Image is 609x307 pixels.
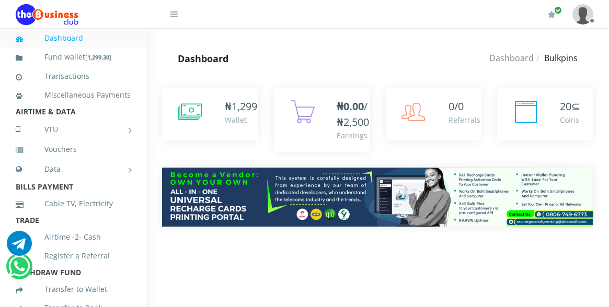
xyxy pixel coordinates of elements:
span: Renew/Upgrade Subscription [554,6,562,14]
div: Coins [560,114,580,125]
a: Airtime -2- Cash [16,225,131,249]
img: Logo [16,4,78,25]
a: ₦0.00/₦2,500 Earnings [274,88,370,152]
span: /₦2,500 [337,99,369,129]
i: Renew/Upgrade Subscription [548,10,556,19]
small: [ ] [85,53,111,61]
a: Dashboard [16,26,131,50]
a: 0/0 Referrals [386,88,482,140]
span: 1,299 [232,99,257,113]
a: Transfer to Wallet [16,277,131,301]
strong: Dashboard [178,52,228,65]
li: Bulkpins [534,52,578,64]
img: User [572,4,593,25]
a: Transactions [16,64,131,88]
div: ₦ [225,99,257,114]
div: Earnings [337,130,369,141]
b: ₦0.00 [337,99,364,113]
span: 20 [560,99,571,113]
a: Register a Referral [16,244,131,268]
a: Data [16,156,131,182]
a: Cable TV, Electricity [16,192,131,216]
img: multitenant_rcp.png [162,168,593,227]
div: Referrals [449,114,480,125]
a: Dashboard [489,52,534,64]
a: Chat for support [8,262,30,279]
a: ₦1,299 Wallet [162,88,258,140]
a: Vouchers [16,137,131,161]
a: Chat for support [7,239,32,256]
a: Fund wallet[1,299.30] [16,45,131,69]
b: 1,299.30 [87,53,109,61]
span: 0/0 [449,99,464,113]
div: Wallet [225,114,257,125]
a: VTU [16,116,131,143]
a: Miscellaneous Payments [16,83,131,107]
div: ⊆ [560,99,580,114]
